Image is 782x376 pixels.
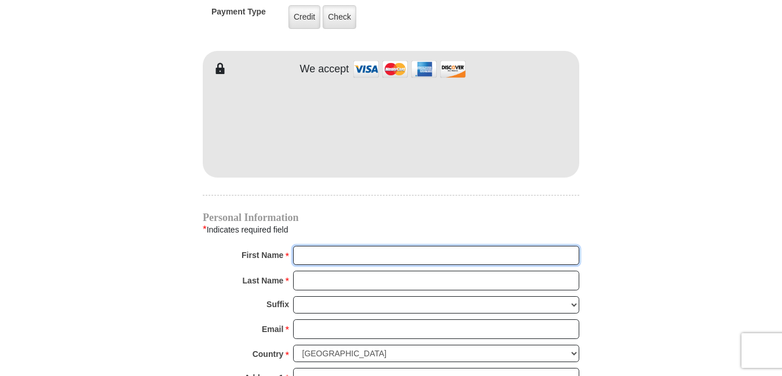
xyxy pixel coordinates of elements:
[242,247,283,263] strong: First Name
[211,7,266,23] h5: Payment Type
[243,272,284,289] strong: Last Name
[266,296,289,312] strong: Suffix
[203,213,579,222] h4: Personal Information
[352,57,467,82] img: credit cards accepted
[323,5,356,29] label: Check
[253,346,284,362] strong: Country
[288,5,320,29] label: Credit
[300,63,349,76] h4: We accept
[262,321,283,337] strong: Email
[203,222,579,237] div: Indicates required field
